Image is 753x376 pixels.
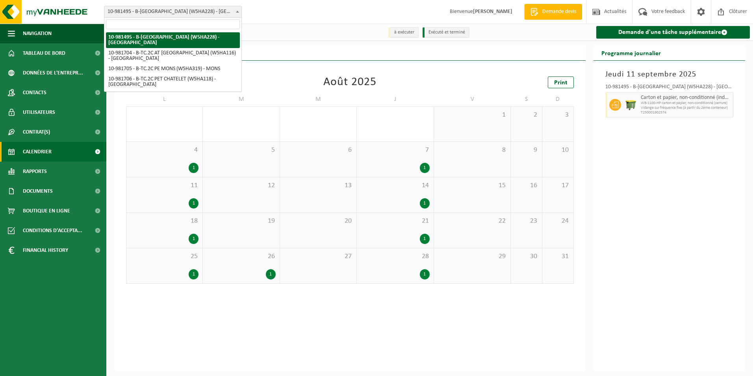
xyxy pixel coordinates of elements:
li: 10-981705 - B-TC.2C PE MONS (W5HA319) - MONS [106,64,240,74]
h3: Jeudi 11 septembre 2025 [605,69,734,80]
span: 6 [284,146,352,154]
div: 1 [189,163,198,173]
div: 1 [420,163,430,173]
span: Rapports [23,162,47,181]
span: Calendrier [23,142,52,162]
span: Utilisateurs [23,102,55,122]
li: 10-981706 - B-TC.2C PET CHATELET (W5HA118) - [GEOGRAPHIC_DATA] [106,74,240,90]
span: 8 [438,146,506,154]
span: Contrat(s) [23,122,50,142]
span: Financial History [23,240,68,260]
div: 1 [189,269,198,279]
span: Données de l'entrepr... [23,63,83,83]
span: 10 [546,146,569,154]
div: 1 [189,234,198,244]
span: 24 [546,217,569,225]
span: 10-981495 - B-ST GARE MARCHIENNE AU PONT (W5HA228) - MARCHIENNE-AU-PONT [104,6,241,17]
span: 4 [130,146,198,154]
span: 1 [438,111,506,119]
span: 31 [546,252,569,261]
span: 19 [207,217,275,225]
span: 29 [438,252,506,261]
span: 14 [361,181,429,190]
span: 21 [361,217,429,225]
span: 2 [515,111,538,119]
td: S [511,92,542,106]
span: 3 [546,111,569,119]
span: 9 [515,146,538,154]
span: 30 [515,252,538,261]
span: 7 [361,146,429,154]
span: 13 [284,181,352,190]
a: Print [548,76,574,88]
div: 1 [420,269,430,279]
td: D [542,92,574,106]
span: 18 [130,217,198,225]
span: Documents [23,181,53,201]
span: 12 [207,181,275,190]
span: 27 [284,252,352,261]
td: L [126,92,203,106]
span: 5 [207,146,275,154]
div: 10-981495 - B-[GEOGRAPHIC_DATA] (W5HA228) - [GEOGRAPHIC_DATA] [605,84,734,92]
span: 10-981495 - B-ST GARE MARCHIENNE AU PONT (W5HA228) - MARCHIENNE-AU-PONT [104,6,242,18]
div: 1 [420,198,430,208]
span: 28 [361,252,429,261]
span: Navigation [23,24,52,43]
span: 22 [438,217,506,225]
span: 11 [130,181,198,190]
td: J [357,92,434,106]
li: Exécuté et terminé [423,27,469,38]
span: Conditions d'accepta... [23,221,82,240]
span: 17 [546,181,569,190]
td: M [203,92,280,106]
span: 25 [130,252,198,261]
div: Août 2025 [323,76,376,88]
span: Contacts [23,83,46,102]
li: 10-981704 - B-TC.2C AT [GEOGRAPHIC_DATA] (W5HA116) - [GEOGRAPHIC_DATA] [106,48,240,64]
div: 1 [420,234,430,244]
li: à exécuter [388,27,419,38]
span: 26 [207,252,275,261]
a: Demande devis [524,4,582,20]
span: 20 [284,217,352,225]
div: 1 [266,269,276,279]
span: 16 [515,181,538,190]
div: 1 [189,198,198,208]
span: Carton et papier, non-conditionné (industriel) [641,95,731,101]
span: Demande devis [540,8,578,16]
h2: Programme journalier [593,45,669,60]
span: 15 [438,181,506,190]
li: 10-981495 - B-[GEOGRAPHIC_DATA] (W5HA228) - [GEOGRAPHIC_DATA] [106,32,240,48]
img: WB-1100-HPE-GN-51 [625,99,637,111]
a: Demande d'une tâche supplémentaire [596,26,750,39]
span: 23 [515,217,538,225]
span: Boutique en ligne [23,201,70,221]
td: V [434,92,511,106]
td: M [280,92,357,106]
span: T250001902574 [641,110,731,115]
span: Vidange sur fréquence fixe (à partir du 2ème conteneur) [641,106,731,110]
span: Tableau de bord [23,43,65,63]
span: WB-1100-HP carton et papier, non-conditionné (serrure) [641,101,731,106]
strong: [PERSON_NAME] [473,9,512,15]
span: Print [554,80,568,86]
